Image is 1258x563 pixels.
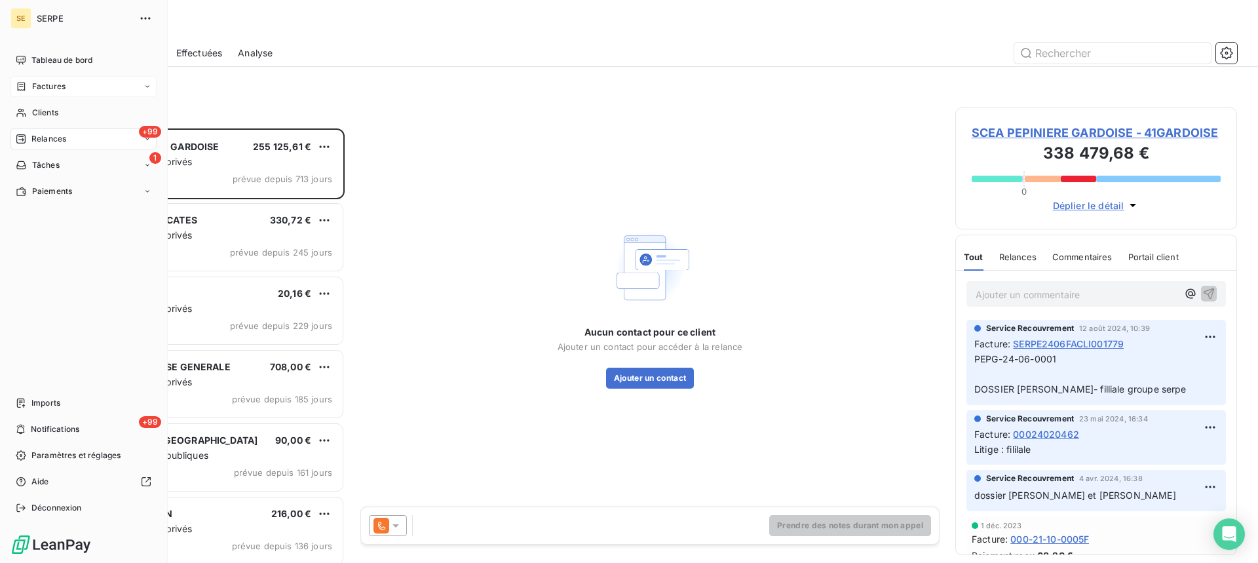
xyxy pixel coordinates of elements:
span: Service Recouvrement [986,413,1074,425]
span: 23 mai 2024, 16:34 [1079,415,1148,423]
span: Aucun contact pour ce client [584,326,715,339]
span: 330,72 € [270,214,311,225]
span: prévue depuis 136 jours [232,541,332,551]
span: Litige : fililale [974,444,1031,455]
img: Logo LeanPay [10,534,92,555]
span: dossier [PERSON_NAME] et [PERSON_NAME] [974,490,1176,501]
span: 255 125,61 € [253,141,311,152]
span: +99 [139,126,161,138]
span: Facture : [972,532,1008,546]
span: Déplier le détail [1053,199,1124,212]
span: prévue depuis 229 jours [230,320,332,331]
span: SERPE [37,13,131,24]
span: Imports [31,397,60,409]
span: Déconnexion [31,502,82,514]
span: 0 [1021,186,1027,197]
span: Facture : [974,427,1010,441]
span: SERPE2406FACLI001779 [1013,337,1124,351]
span: Ajouter un contact pour accéder à la relance [558,341,743,352]
span: Paiement reçu [972,549,1035,562]
span: 708,00 € [270,361,311,372]
span: SCEA PEPINIERE GARDOISE - 41GARDOISE [972,124,1221,142]
span: Notifications [31,423,79,435]
button: Ajouter un contact [606,368,695,389]
span: Commentaires [1052,252,1113,262]
span: Factures [32,81,66,92]
span: prévue depuis 161 jours [234,467,332,478]
span: Analyse [238,47,273,60]
span: Service Recouvrement [986,473,1074,484]
a: Aide [10,471,157,492]
span: 12 août 2024, 10:39 [1079,324,1150,332]
span: 90,00 € [275,435,311,446]
span: Paiements [32,185,72,197]
h3: 338 479,68 € [972,142,1221,168]
span: 00024020462 [1013,427,1079,441]
button: Prendre des notes durant mon appel [769,515,931,536]
span: Tout [964,252,983,262]
span: Tâches [32,159,60,171]
div: grid [63,128,345,563]
span: Aide [31,476,49,488]
span: PEPG-24-06-0001 DOSSIER [PERSON_NAME]- filliale groupe serpe [974,353,1187,395]
span: Clients [32,107,58,119]
input: Rechercher [1014,43,1211,64]
span: 20,16 € [278,288,311,299]
span: Service Recouvrement [986,322,1074,334]
span: prévue depuis 245 jours [230,247,332,258]
div: Open Intercom Messenger [1213,518,1245,550]
span: 216,00 € [271,508,311,519]
span: 1 déc. 2023 [981,522,1022,530]
span: prévue depuis 185 jours [232,394,332,404]
span: 000-21-10-0005F [1010,532,1089,546]
img: Empty state [608,225,692,310]
span: Relances [999,252,1037,262]
button: Déplier le détail [1049,198,1144,213]
span: 4 avr. 2024, 16:38 [1079,475,1143,482]
span: 68,20 € [1037,549,1073,562]
span: Facture : [974,337,1010,351]
span: 1 [149,152,161,164]
span: Relances [31,133,66,145]
span: Tableau de bord [31,54,92,66]
span: +99 [139,416,161,428]
span: prévue depuis 713 jours [233,174,332,184]
span: Portail client [1128,252,1179,262]
span: Effectuées [176,47,223,60]
div: SE [10,8,31,29]
span: COMMUNE DE [GEOGRAPHIC_DATA] [92,435,257,446]
span: Paramètres et réglages [31,450,121,461]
